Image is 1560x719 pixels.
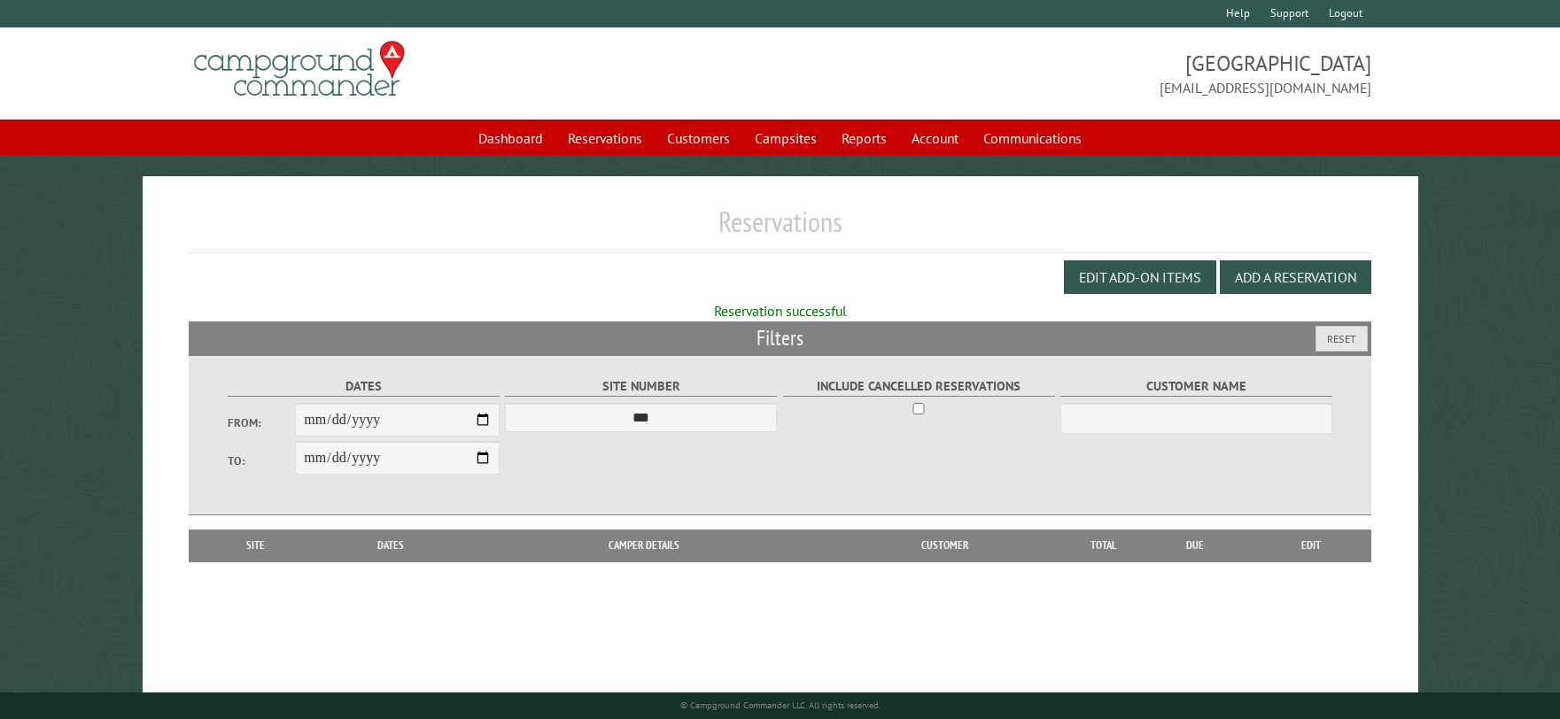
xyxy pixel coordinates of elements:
[189,35,410,104] img: Campground Commander
[189,321,1370,355] h2: Filters
[228,452,296,469] label: To:
[228,376,500,397] label: Dates
[680,700,881,711] small: © Campground Commander LLC. All rights reserved.
[314,530,466,561] th: Dates
[1064,260,1216,294] button: Edit Add-on Items
[656,121,741,155] a: Customers
[1060,376,1332,397] label: Customer Name
[228,414,296,431] label: From:
[783,376,1055,397] label: Include Cancelled Reservations
[189,301,1370,321] div: Reservation successful
[505,376,777,397] label: Site Number
[973,121,1092,155] a: Communications
[1067,530,1138,561] th: Total
[831,121,897,155] a: Reports
[1220,260,1371,294] button: Add a Reservation
[901,121,969,155] a: Account
[822,530,1068,561] th: Customer
[557,121,653,155] a: Reservations
[198,530,314,561] th: Site
[1138,530,1251,561] th: Due
[1251,530,1371,561] th: Edit
[189,205,1370,253] h1: Reservations
[468,121,554,155] a: Dashboard
[744,121,827,155] a: Campsites
[780,49,1371,98] span: [GEOGRAPHIC_DATA] [EMAIL_ADDRESS][DOMAIN_NAME]
[1316,326,1368,352] button: Reset
[467,530,822,561] th: Camper Details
